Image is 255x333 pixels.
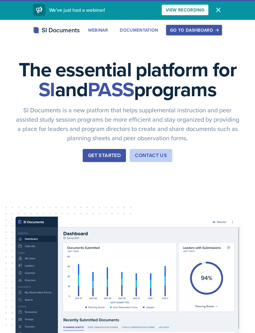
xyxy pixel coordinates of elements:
button: Get Started [83,149,126,162]
button: Contact Us [130,149,172,162]
div: Webinar [88,28,108,33]
div: Documentation [120,28,158,33]
div: View Recording [166,7,204,12]
div: Go to Dashboard [170,28,218,33]
button: Go to Dashboard [166,25,222,35]
div: Contact Us [135,152,167,159]
span: We've just had a webinar! [49,7,105,13]
div: SI Documents [33,25,80,35]
button: Documentation [116,25,162,35]
button: Webinar [84,25,112,35]
div: Get Started [88,152,121,159]
button: View Recording [162,5,208,15]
